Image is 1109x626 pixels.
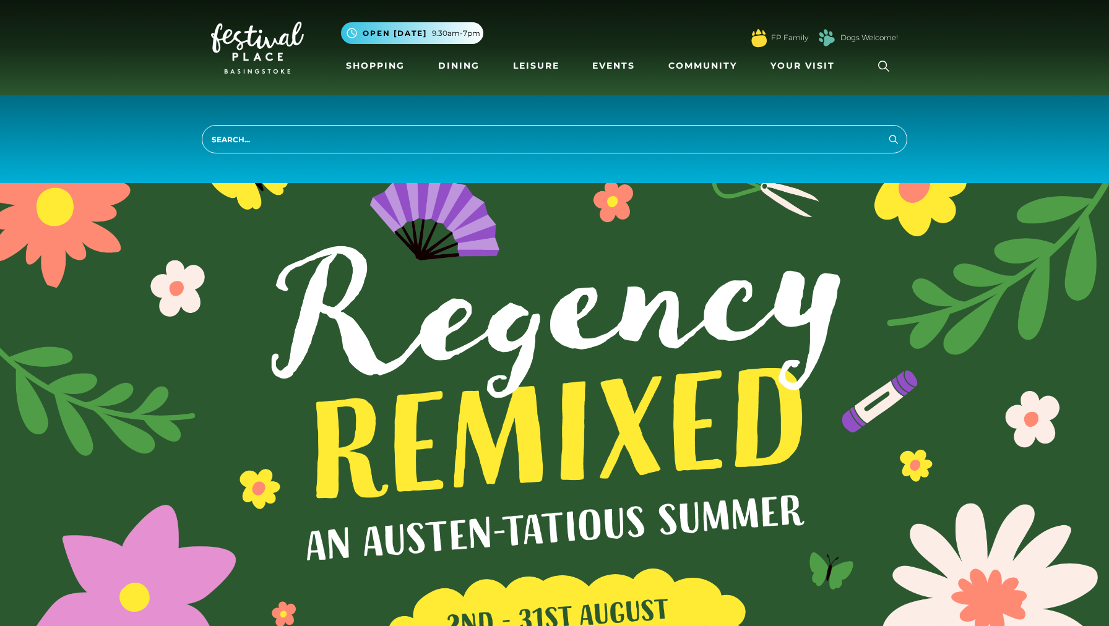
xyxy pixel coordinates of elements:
[587,54,640,77] a: Events
[771,32,808,43] a: FP Family
[341,54,410,77] a: Shopping
[433,54,485,77] a: Dining
[202,125,907,153] input: Search...
[770,59,835,72] span: Your Visit
[766,54,846,77] a: Your Visit
[363,28,427,39] span: Open [DATE]
[341,22,483,44] button: Open [DATE] 9.30am-7pm
[840,32,898,43] a: Dogs Welcome!
[508,54,564,77] a: Leisure
[663,54,742,77] a: Community
[211,22,304,74] img: Festival Place Logo
[432,28,480,39] span: 9.30am-7pm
